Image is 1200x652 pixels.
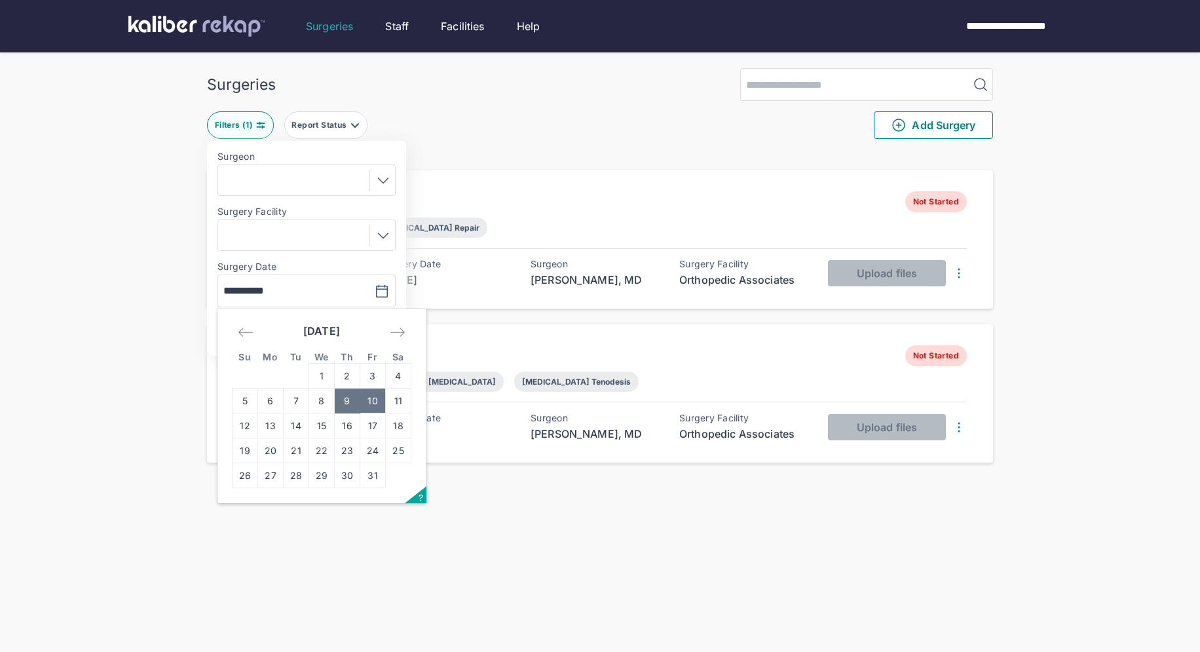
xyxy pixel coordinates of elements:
span: Not Started [905,345,967,366]
small: Su [238,351,251,362]
span: Not Started [905,191,967,212]
small: Sa [392,351,404,362]
td: Wednesday, October 22, 2025 [309,438,335,463]
td: Monday, October 27, 2025 [258,463,284,488]
div: Extensive [MEDICAL_DATA] [390,377,496,387]
strong: [DATE] [303,324,340,337]
td: Wednesday, October 15, 2025 [309,413,335,438]
a: Help [517,18,540,34]
img: PlusCircleGreen.5fd88d77.svg [891,117,907,133]
td: Friday, October 31, 2025 [360,463,386,488]
td: Thursday, October 30, 2025 [335,463,360,488]
span: Upload files [857,421,917,434]
div: Orthopedic Associates [679,426,810,442]
button: Add Surgery [874,111,993,139]
td: Tuesday, October 7, 2025 [284,389,309,413]
img: DotsThreeVertical.31cb0eda.svg [951,419,967,435]
small: Mo [263,351,278,362]
a: Facilities [441,18,485,34]
div: Filters ( 1 ) [215,120,255,130]
div: [PERSON_NAME], MD [531,272,662,288]
td: Monday, October 6, 2025 [258,389,284,413]
td: Sunday, October 19, 2025 [233,438,258,463]
td: Saturday, October 18, 2025 [386,413,411,438]
button: Report Status [284,111,367,139]
td: Monday, October 20, 2025 [258,438,284,463]
td: Thursday, October 2, 2025 [335,364,360,389]
div: Report Status [291,120,349,130]
td: Friday, October 24, 2025 [360,438,386,463]
label: Surgery Facility [217,206,396,217]
div: Move backward to switch to the previous month. [232,320,259,344]
div: Orthopedic Associates [679,272,810,288]
div: Surgeon [531,413,662,423]
a: Surgeries [306,18,353,34]
label: Surgeon [217,151,396,162]
div: Surgery Facility [679,259,810,269]
div: Surgery Date [382,259,513,269]
td: Saturday, October 4, 2025 [386,364,411,389]
div: Surgery Date [382,413,513,423]
td: Tuesday, October 28, 2025 [284,463,309,488]
div: [MEDICAL_DATA] Repair [385,223,479,233]
td: Sunday, October 12, 2025 [233,413,258,438]
td: Thursday, October 23, 2025 [335,438,360,463]
small: We [314,351,329,362]
img: DotsThreeVertical.31cb0eda.svg [951,265,967,281]
img: filter-caret-down-grey.b3560631.svg [350,120,360,130]
span: Upload files [857,267,917,280]
img: MagnifyingGlass.1dc66aab.svg [973,77,988,92]
td: Sunday, October 26, 2025 [233,463,258,488]
td: Wednesday, October 1, 2025 [309,364,335,389]
td: Saturday, October 11, 2025 [386,389,411,413]
a: Staff [385,18,409,34]
td: Wednesday, October 29, 2025 [309,463,335,488]
td: Friday, October 10, 2025 [360,389,386,413]
button: Open the keyboard shortcuts panel. [405,486,426,503]
td: Friday, October 17, 2025 [360,413,386,438]
button: Upload files [828,414,946,440]
small: Fr [367,351,377,362]
small: Tu [290,351,302,362]
img: faders-horizontal-teal.edb3eaa8.svg [255,120,266,130]
button: Upload files [828,260,946,286]
div: Surgeon [531,259,662,269]
button: Filters (1) [207,111,274,139]
td: Monday, October 13, 2025 [258,413,284,438]
small: Th [341,351,353,362]
div: Calendar [217,309,426,503]
div: Surgery Facility [679,413,810,423]
span: ? [419,492,423,503]
td: Wednesday, October 8, 2025 [309,389,335,413]
div: Surgeries [207,75,276,94]
div: [MEDICAL_DATA] Tenodesis [522,377,631,387]
span: Add Surgery [891,117,975,133]
img: kaliber labs logo [128,16,265,37]
td: Thursday, October 16, 2025 [335,413,360,438]
td: Saturday, October 25, 2025 [386,438,411,463]
label: Surgery Date [217,261,396,272]
div: [DATE] [382,426,513,442]
td: Tuesday, October 21, 2025 [284,438,309,463]
td: Selected. Thursday, October 9, 2025 [335,389,360,413]
div: [DATE] [382,272,513,288]
div: Move forward to switch to the next month. [384,320,411,344]
div: 2 entries [207,149,993,165]
td: Friday, October 3, 2025 [360,364,386,389]
td: Tuesday, October 14, 2025 [284,413,309,438]
div: [PERSON_NAME], MD [531,426,662,442]
td: Sunday, October 5, 2025 [233,389,258,413]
